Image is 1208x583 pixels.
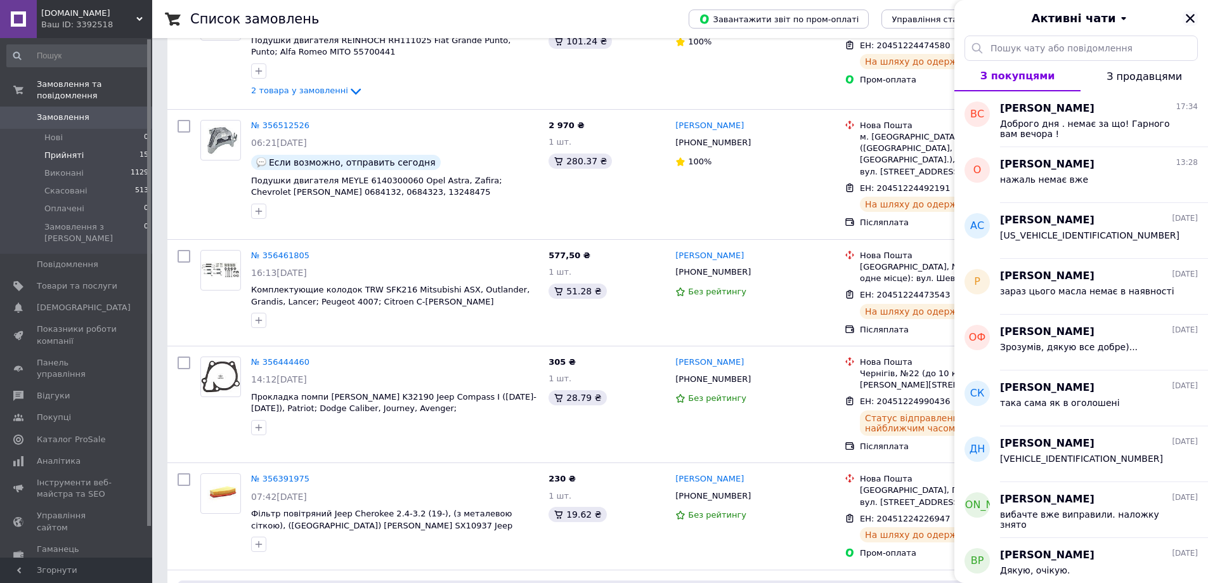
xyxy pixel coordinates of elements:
button: СК[PERSON_NAME][DATE]така сама як в оголошені [954,370,1208,426]
span: Покупці [37,412,71,423]
span: [PERSON_NAME] [1000,325,1094,339]
span: 14:12[DATE] [251,374,307,384]
h1: Список замовлень [190,11,319,27]
span: Доброго дня . немає за що! Гарного вам вечора ! [1000,119,1180,139]
span: [VEHICLE_IDENTIFICATION_NUMBER] [1000,454,1163,464]
div: [GEOGRAPHIC_DATA], №1 (до 30 кг на одне місце): вул. Шевченка, 71 [860,261,1037,284]
span: Панель управління [37,357,117,380]
a: [PERSON_NAME] [675,473,744,485]
span: вибачте вже виправили. наложку знято [1000,509,1180,530]
a: Фільтр повітряний Jeep Cherokee 2.4-3.2 (19-), (з металевою сіткою), ([GEOGRAPHIC_DATA]) [PERSON_... [251,509,512,542]
div: 101.24 ₴ [549,34,612,49]
span: [DATE] [1172,381,1198,391]
span: 17:34 [1176,102,1198,112]
span: 513 [135,185,148,197]
div: [PHONE_NUMBER] [673,488,753,504]
span: [DATE] [1172,492,1198,503]
span: 577,50 ₴ [549,251,590,260]
span: 305 ₴ [549,357,576,367]
span: нажаль немає вже [1000,174,1088,185]
span: Гаманець компанії [37,544,117,567]
a: Фото товару [200,473,241,514]
span: 1129 [131,167,148,179]
div: 28.79 ₴ [549,390,606,405]
div: Статус відправлення буде відомий найближчим часом [860,410,1037,436]
span: [PERSON_NAME] [1000,548,1094,563]
a: Фото товару [200,250,241,291]
button: О[PERSON_NAME]13:28нажаль немає вже [954,147,1208,203]
button: ДН[PERSON_NAME][DATE][VEHICLE_IDENTIFICATION_NUMBER] [954,426,1208,482]
span: 13:28 [1176,157,1198,168]
span: Управління статусами [892,15,989,24]
span: ВС [970,107,984,122]
span: [PERSON_NAME] [1000,436,1094,451]
a: 2 товара у замовленні [251,86,363,95]
span: 07:42[DATE] [251,492,307,502]
span: Інструменти веб-майстра та SEO [37,477,117,500]
button: Закрити [1183,11,1198,26]
span: [DATE] [1172,325,1198,336]
button: [PERSON_NAME][PERSON_NAME][DATE]вибачте вже виправили. наложку знято [954,482,1208,538]
div: [PHONE_NUMBER] [673,264,753,280]
img: Фото товару [201,125,240,155]
span: Parts.Net.UA [41,8,136,19]
a: Фото товару [200,120,241,160]
span: [PERSON_NAME] [1000,102,1094,116]
span: Завантажити звіт по пром-оплаті [699,13,859,25]
div: Нова Пошта [860,473,1037,485]
button: З покупцями [954,61,1081,91]
span: З покупцями [980,70,1055,82]
span: Р [974,275,980,289]
div: Ваш ID: 3392518 [41,19,152,30]
span: [PERSON_NAME] [1000,157,1094,172]
span: О [973,163,982,178]
span: АС [970,219,984,233]
button: Завантажити звіт по пром-оплаті [689,10,869,29]
div: Післяплата [860,324,1037,336]
a: № 356444460 [251,357,309,367]
div: [GEOGRAPHIC_DATA], Поштомат №46731: вул. [STREET_ADDRESS] (Офіс "Аврора") [860,485,1037,508]
span: [DATE] [1172,269,1198,280]
button: Р[PERSON_NAME][DATE]зараз цього масла немає в наявності [954,259,1208,315]
button: ОФ[PERSON_NAME][DATE]Зрозумів, дякую все добре)... [954,315,1208,370]
span: Товари та послуги [37,280,117,292]
span: Зрозумів, дякую все добре)... [1000,342,1138,352]
span: Активні чати [1031,10,1115,27]
img: Фото товару [201,480,240,507]
span: 100% [688,37,711,46]
span: 0 [144,221,148,244]
span: Управління сайтом [37,510,117,533]
a: № 356461805 [251,251,309,260]
span: Дякую, очікую. [1000,565,1070,575]
span: [US_VEHICLE_IDENTIFICATION_NUMBER] [1000,230,1179,240]
span: Нові [44,132,63,143]
a: № 356512526 [251,121,309,130]
span: 230 ₴ [549,474,576,483]
span: Замовлення [37,112,89,123]
span: Прийняті [44,150,84,161]
div: Післяплата [860,441,1037,452]
span: 1 шт. [549,137,571,147]
a: Комплектующие колодок TRW SFK216 Mitsubishi ASX, Outlander, Grandis, Lancer; Peugeot 4007; Citroe... [251,285,529,306]
span: [PERSON_NAME] [1000,213,1094,228]
div: Чернігів, №22 (до 10 кг): просп. [PERSON_NAME][STREET_ADDRESS] [860,368,1037,391]
span: Оплачені [44,203,84,214]
span: Замовлення та повідомлення [37,79,152,102]
span: ЕН: 20451224473543 [860,290,950,299]
a: Прокладка помпи [PERSON_NAME] K32190 Jeep Compass I ([DATE]-[DATE]), Patriot; Dodge Caliber, Jour... [251,392,536,414]
span: Если возможно, отправить сегодня [269,157,436,167]
span: зараз цього масла немає в наявності [1000,286,1174,296]
span: ЕН: 20451224990436 [860,396,950,406]
span: Повідомлення [37,259,98,270]
span: [PERSON_NAME] [1000,269,1094,284]
div: На шляху до одержувача [860,54,989,69]
div: м. [GEOGRAPHIC_DATA] ([GEOGRAPHIC_DATA], [GEOGRAPHIC_DATA].), №2 (до 30 кг): вул. [STREET_ADDRESS] [860,131,1037,178]
span: Подушки двигателя MEYLE 6140300060 Opel Astra, Zafira; Chevrolet [PERSON_NAME] 0684132, 0684323, ... [251,176,502,197]
span: Без рейтингу [688,393,746,403]
img: :speech_balloon: [256,157,266,167]
span: Каталог ProSale [37,434,105,445]
span: [DATE] [1172,436,1198,447]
